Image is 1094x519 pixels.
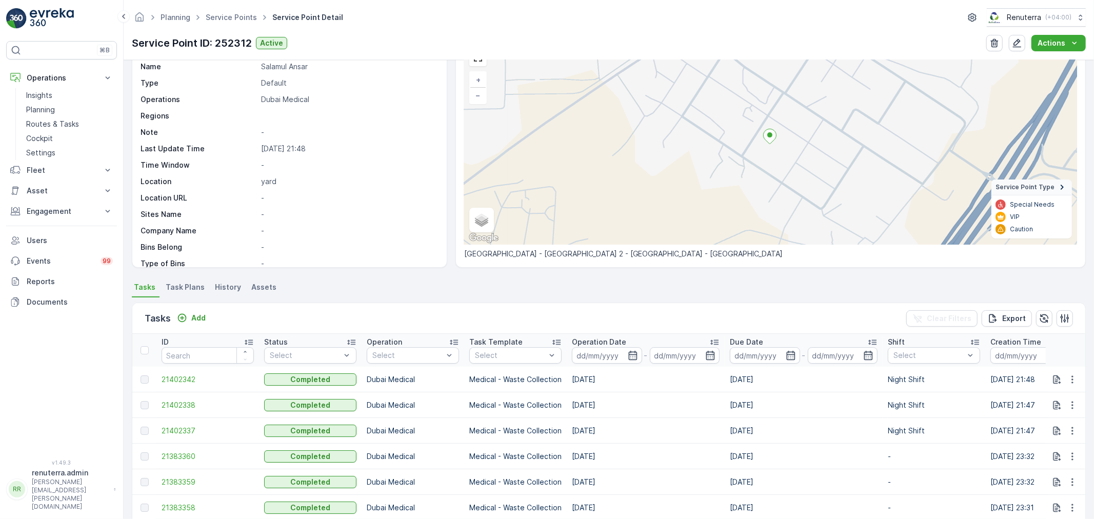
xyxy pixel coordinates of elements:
[362,469,464,495] td: Dubai Medical
[261,209,436,219] p: -
[141,242,257,252] p: Bins Belong
[261,94,436,105] p: Dubai Medical
[141,94,257,105] p: Operations
[261,258,436,269] p: -
[162,451,254,462] a: 21383360
[927,313,971,324] p: Clear Filters
[362,392,464,418] td: Dubai Medical
[26,90,52,101] p: Insights
[362,367,464,392] td: Dubai Medical
[162,374,254,385] span: 21402342
[173,312,210,324] button: Add
[883,367,985,392] td: Night Shift
[725,469,883,495] td: [DATE]
[987,12,1003,23] img: Screenshot_2024-07-26_at_13.33.01.png
[30,8,74,29] img: logo_light-DOdMpM7g.png
[215,282,241,292] span: History
[103,257,111,265] p: 99
[261,144,436,154] p: [DATE] 21:48
[26,105,55,115] p: Planning
[256,37,287,49] button: Active
[464,469,567,495] td: Medical - Waste Collection
[251,282,276,292] span: Assets
[141,78,257,88] p: Type
[6,8,27,29] img: logo
[27,235,113,246] p: Users
[261,78,436,88] p: Default
[290,451,330,462] p: Completed
[1010,225,1033,233] p: Caution
[270,12,345,23] span: Service Point Detail
[22,88,117,103] a: Insights
[6,271,117,292] a: Reports
[6,160,117,181] button: Fleet
[893,350,964,361] p: Select
[141,504,149,512] div: Toggle Row Selected
[264,425,356,437] button: Completed
[261,176,436,187] p: yard
[808,347,878,364] input: dd/mm/yyyy
[372,350,443,361] p: Select
[134,282,155,292] span: Tasks
[290,374,330,385] p: Completed
[264,450,356,463] button: Completed
[22,131,117,146] a: Cockpit
[26,119,79,129] p: Routes & Tasks
[261,127,436,137] p: -
[996,183,1055,191] span: Service Point Type
[567,418,725,444] td: [DATE]
[27,276,113,287] p: Reports
[6,292,117,312] a: Documents
[166,282,205,292] span: Task Plans
[27,206,96,216] p: Engagement
[883,418,985,444] td: Night Shift
[6,181,117,201] button: Asset
[367,337,402,347] p: Operation
[567,469,725,495] td: [DATE]
[141,127,257,137] p: Note
[264,476,356,488] button: Completed
[987,8,1086,27] button: Renuterra(+04:00)
[162,400,254,410] a: 21402338
[730,337,763,347] p: Due Date
[162,426,254,436] a: 21402337
[261,62,436,72] p: Salamul Ansar
[162,347,254,364] input: Search
[27,256,94,266] p: Events
[476,75,481,84] span: +
[161,13,190,22] a: Planning
[290,426,330,436] p: Completed
[572,347,642,364] input: dd/mm/yyyy
[883,444,985,469] td: -
[467,231,501,245] img: Google
[141,193,257,203] p: Location URL
[883,392,985,418] td: Night Shift
[22,103,117,117] a: Planning
[1010,213,1020,221] p: VIP
[802,349,806,362] p: -
[32,478,109,511] p: [PERSON_NAME][EMAIL_ADDRESS][PERSON_NAME][DOMAIN_NAME]
[261,160,436,170] p: -
[906,310,978,327] button: Clear Filters
[572,337,626,347] p: Operation Date
[26,133,53,144] p: Cockpit
[1031,35,1086,51] button: Actions
[290,477,330,487] p: Completed
[162,503,254,513] a: 21383358
[162,477,254,487] a: 21383359
[141,144,257,154] p: Last Update Time
[22,146,117,160] a: Settings
[1007,12,1041,23] p: Renuterra
[725,367,883,392] td: [DATE]
[145,311,171,326] p: Tasks
[6,251,117,271] a: Events99
[264,399,356,411] button: Completed
[27,297,113,307] p: Documents
[464,418,567,444] td: Medical - Waste Collection
[261,226,436,236] p: -
[264,502,356,514] button: Completed
[991,179,1072,195] summary: Service Point Type
[270,350,341,361] p: Select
